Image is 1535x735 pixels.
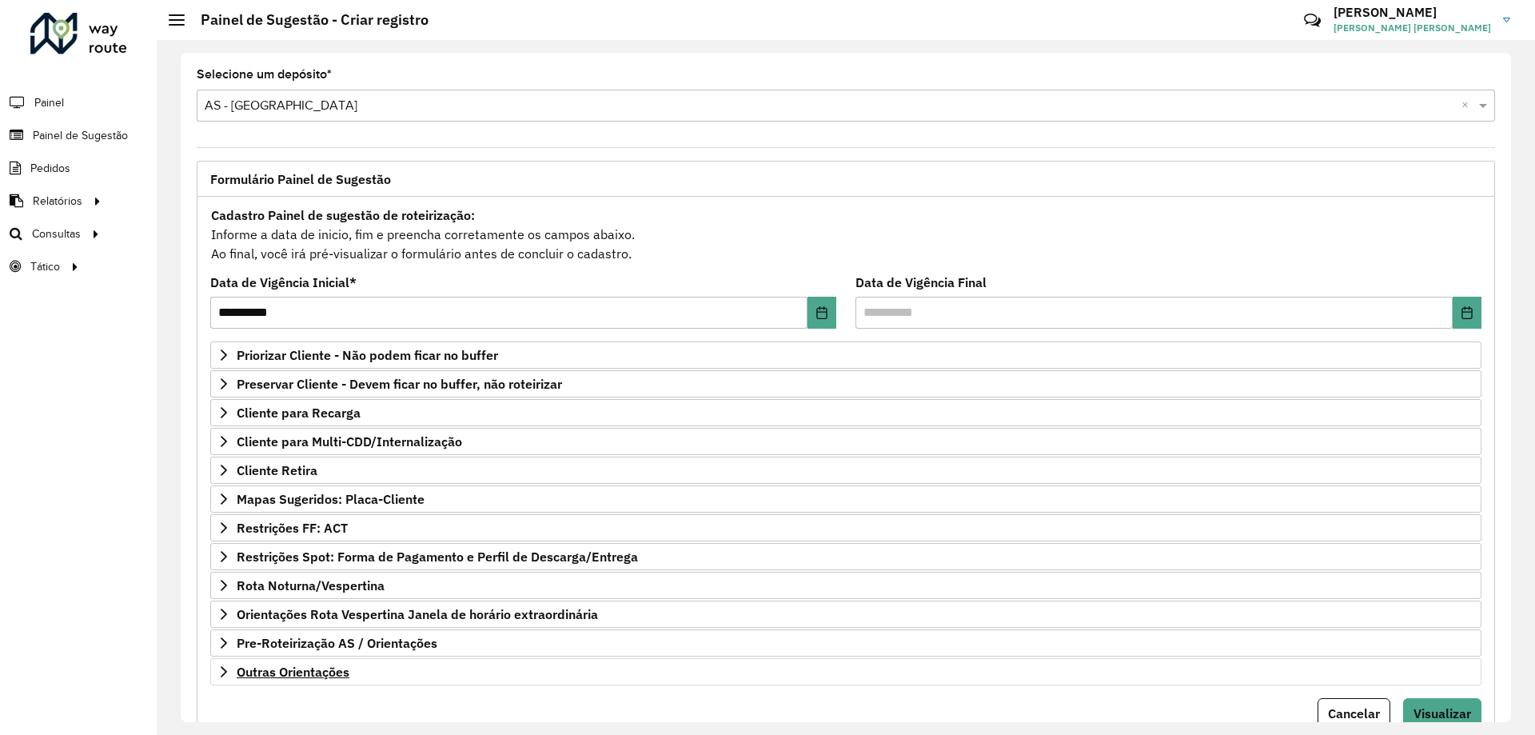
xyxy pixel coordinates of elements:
[197,65,332,84] label: Selecione um depósito
[807,297,836,329] button: Choose Date
[30,258,60,275] span: Tático
[237,550,638,563] span: Restrições Spot: Forma de Pagamento e Perfil de Descarga/Entrega
[33,127,128,144] span: Painel de Sugestão
[237,406,361,419] span: Cliente para Recarga
[237,377,562,390] span: Preservar Cliente - Devem ficar no buffer, não roteirizar
[237,521,348,534] span: Restrições FF: ACT
[237,349,498,362] span: Priorizar Cliente - Não podem ficar no buffer
[237,637,437,649] span: Pre-Roteirização AS / Orientações
[855,273,987,292] label: Data de Vigência Final
[30,160,70,177] span: Pedidos
[1461,96,1475,115] span: Clear all
[1318,698,1390,729] button: Cancelar
[237,608,598,621] span: Orientações Rota Vespertina Janela de horário extraordinária
[210,629,1481,657] a: Pre-Roteirização AS / Orientações
[210,399,1481,426] a: Cliente para Recarga
[210,572,1481,599] a: Rota Noturna/Vespertina
[1328,705,1380,721] span: Cancelar
[34,94,64,111] span: Painel
[237,493,425,505] span: Mapas Sugeridos: Placa-Cliente
[210,205,1481,264] div: Informe a data de inicio, fim e preencha corretamente os campos abaixo. Ao final, você irá pré-vi...
[32,226,81,242] span: Consultas
[1453,297,1481,329] button: Choose Date
[210,543,1481,570] a: Restrições Spot: Forma de Pagamento e Perfil de Descarga/Entrega
[1334,5,1491,20] h3: [PERSON_NAME]
[33,193,82,210] span: Relatórios
[210,485,1481,513] a: Mapas Sugeridos: Placa-Cliente
[237,435,462,448] span: Cliente para Multi-CDD/Internalização
[210,273,357,292] label: Data de Vigência Inicial
[210,457,1481,484] a: Cliente Retira
[210,514,1481,541] a: Restrições FF: ACT
[237,579,385,592] span: Rota Noturna/Vespertina
[1413,705,1471,721] span: Visualizar
[210,173,391,186] span: Formulário Painel de Sugestão
[211,207,475,223] strong: Cadastro Painel de sugestão de roteirização:
[237,464,317,477] span: Cliente Retira
[1334,21,1491,35] span: [PERSON_NAME] [PERSON_NAME]
[237,665,349,678] span: Outras Orientações
[210,428,1481,455] a: Cliente para Multi-CDD/Internalização
[210,370,1481,397] a: Preservar Cliente - Devem ficar no buffer, não roteirizar
[210,658,1481,685] a: Outras Orientações
[185,11,429,29] h2: Painel de Sugestão - Criar registro
[1295,3,1330,38] a: Contato Rápido
[1403,698,1481,729] button: Visualizar
[210,342,1481,369] a: Priorizar Cliente - Não podem ficar no buffer
[210,601,1481,628] a: Orientações Rota Vespertina Janela de horário extraordinária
